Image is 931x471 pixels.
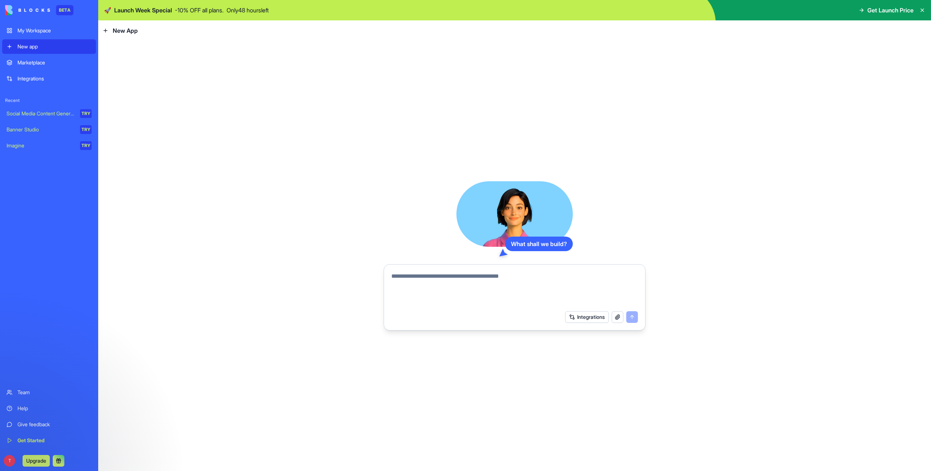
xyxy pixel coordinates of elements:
[7,142,75,149] div: Imagine
[17,421,92,428] div: Give feedback
[2,433,96,448] a: Get Started
[175,6,224,15] p: - 10 % OFF all plans.
[17,437,92,444] div: Get Started
[17,75,92,82] div: Integrations
[867,6,914,15] span: Get Launch Price
[505,237,573,251] div: What shall we build?
[17,405,92,412] div: Help
[4,455,15,467] span: T
[80,109,92,118] div: TRY
[2,106,96,121] a: Social Media Content GeneratorTRY
[2,401,96,416] a: Help
[2,23,96,38] a: My Workspace
[113,26,138,35] span: New App
[114,6,172,15] span: Launch Week Special
[2,39,96,54] a: New app
[104,416,249,467] iframe: Intercom notifications message
[17,27,92,34] div: My Workspace
[23,455,50,467] button: Upgrade
[104,6,111,15] span: 🚀
[80,141,92,150] div: TRY
[2,138,96,153] a: ImagineTRY
[5,5,73,15] a: BETA
[2,55,96,70] a: Marketplace
[80,125,92,134] div: TRY
[2,417,96,432] a: Give feedback
[2,98,96,103] span: Recent
[2,122,96,137] a: Banner StudioTRY
[227,6,269,15] p: Only 48 hours left
[17,43,92,50] div: New app
[56,5,73,15] div: BETA
[2,385,96,400] a: Team
[17,59,92,66] div: Marketplace
[23,457,50,464] a: Upgrade
[17,389,92,396] div: Team
[7,126,75,133] div: Banner Studio
[565,311,609,323] button: Integrations
[2,71,96,86] a: Integrations
[7,110,75,117] div: Social Media Content Generator
[5,5,50,15] img: logo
